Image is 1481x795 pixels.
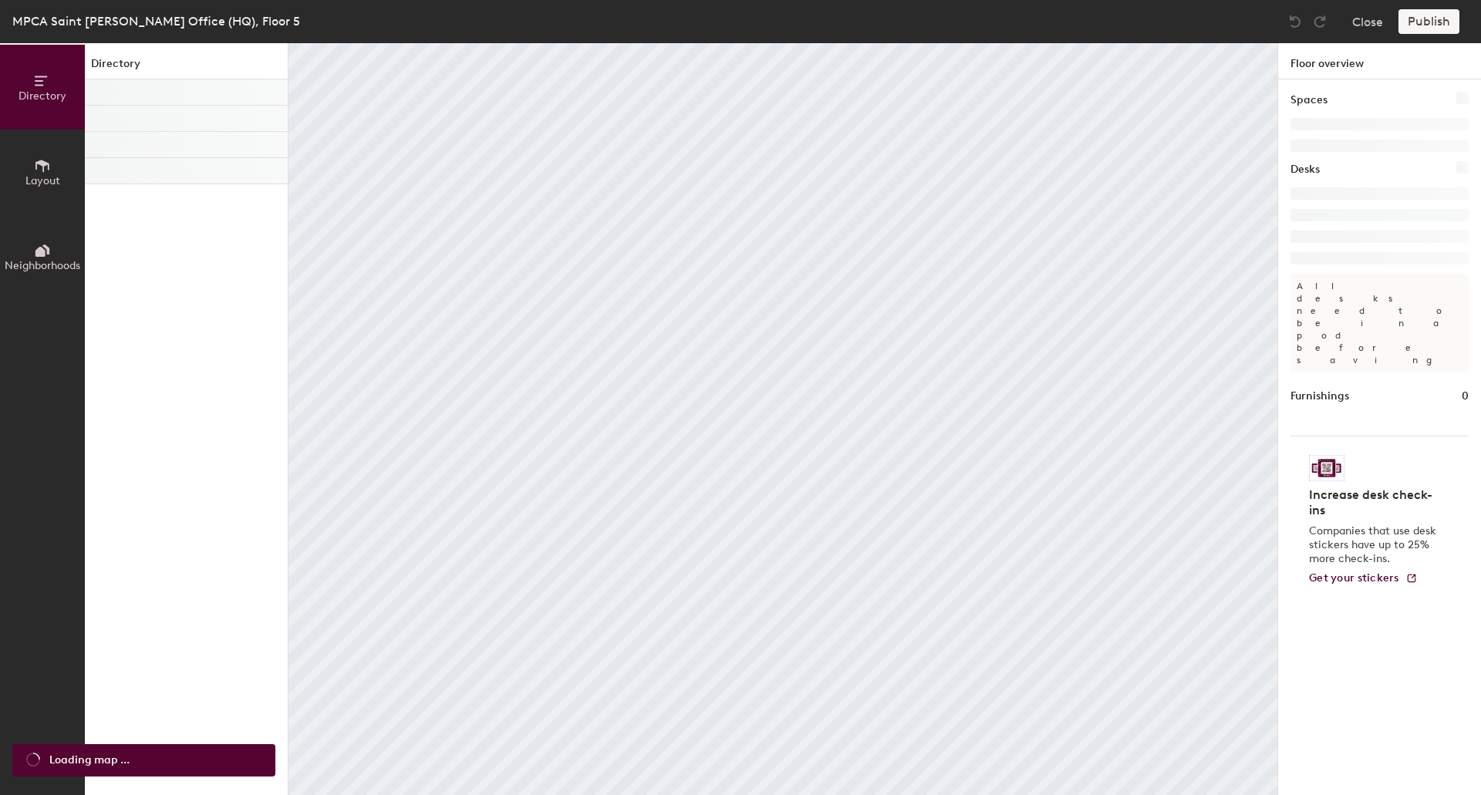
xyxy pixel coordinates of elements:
button: Close [1352,9,1383,34]
span: Get your stickers [1309,571,1399,584]
span: Loading map ... [49,752,130,769]
h4: Increase desk check-ins [1309,487,1441,518]
canvas: Map [288,43,1277,795]
h1: Directory [85,56,288,79]
h1: Furnishings [1290,388,1349,405]
p: All desks need to be in a pod before saving [1290,274,1469,372]
h1: Spaces [1290,92,1328,109]
span: Directory [19,89,66,103]
a: Get your stickers [1309,572,1418,585]
span: Layout [25,174,60,187]
h1: Floor overview [1278,43,1481,79]
h1: Desks [1290,161,1320,178]
p: Companies that use desk stickers have up to 25% more check-ins. [1309,524,1441,566]
img: Undo [1287,14,1303,29]
img: Redo [1312,14,1328,29]
img: Sticker logo [1309,455,1344,481]
h1: 0 [1462,388,1469,405]
div: MPCA Saint [PERSON_NAME] Office (HQ), Floor 5 [12,12,300,31]
span: Neighborhoods [5,259,80,272]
